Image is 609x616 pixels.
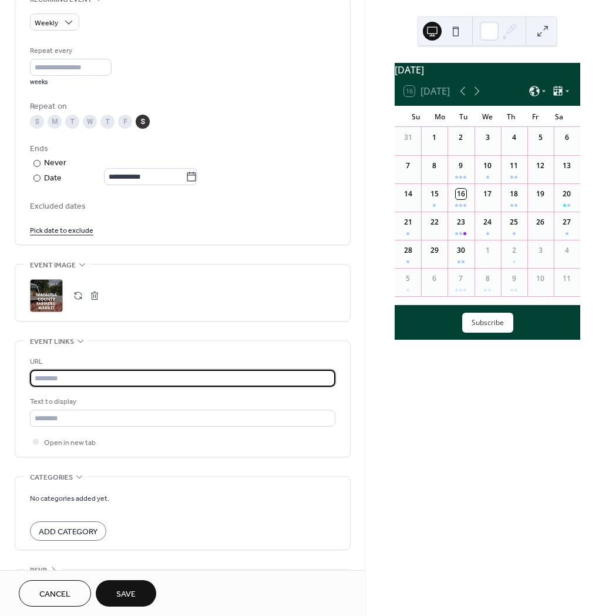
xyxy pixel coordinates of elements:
div: T [65,115,79,129]
button: Subscribe [462,313,513,333]
div: 27 [561,217,572,227]
span: RSVP [30,564,47,577]
div: Fr [523,106,547,127]
span: Open in new tab [44,437,96,449]
div: ; [30,279,63,312]
div: 30 [456,245,466,256]
div: 26 [535,217,546,227]
div: 2 [509,245,519,256]
div: URL [30,356,333,368]
span: Pick date to exclude [30,225,93,237]
div: 14 [403,189,413,199]
div: 9 [509,273,519,284]
div: Ends [30,143,333,155]
div: 6 [561,132,572,143]
div: 24 [482,217,493,227]
div: 9 [456,160,466,171]
div: ••• [15,570,350,594]
div: 16 [456,189,466,199]
div: 1 [429,132,440,143]
div: 10 [482,160,493,171]
div: Su [404,106,428,127]
div: 18 [509,189,519,199]
div: 5 [403,273,413,284]
div: 1 [482,245,493,256]
div: W [83,115,97,129]
div: 21 [403,217,413,227]
div: Text to display [30,396,333,408]
div: 31 [403,132,413,143]
button: Save [96,580,156,607]
button: Cancel [19,580,91,607]
div: 23 [456,217,466,227]
div: 10 [535,273,546,284]
div: F [118,115,132,129]
div: 7 [456,273,466,284]
div: Never [44,157,67,169]
div: M [48,115,62,129]
div: 17 [482,189,493,199]
button: Add Category [30,521,106,541]
div: 4 [509,132,519,143]
div: 19 [535,189,546,199]
div: 28 [403,245,413,256]
div: 3 [535,245,546,256]
span: Add Category [39,526,97,538]
span: Cancel [39,588,70,601]
div: 5 [535,132,546,143]
div: 8 [429,160,440,171]
div: T [100,115,115,129]
div: 15 [429,189,440,199]
div: Date [44,172,197,185]
div: 22 [429,217,440,227]
div: S [30,115,44,129]
span: Save [116,588,136,601]
div: 20 [561,189,572,199]
span: Excluded dates [30,200,335,213]
div: [DATE] [395,63,580,77]
div: Repeat every [30,45,109,57]
div: S [136,115,150,129]
div: 3 [482,132,493,143]
div: 13 [561,160,572,171]
div: 11 [561,273,572,284]
div: Mo [428,106,452,127]
div: 6 [429,273,440,284]
div: 25 [509,217,519,227]
div: 7 [403,160,413,171]
span: No categories added yet. [30,493,109,505]
div: We [476,106,500,127]
div: 2 [456,132,466,143]
div: 29 [429,245,440,256]
div: Tu [452,106,476,127]
div: 4 [561,245,572,256]
div: 8 [482,273,493,284]
span: Event links [30,336,74,348]
span: Weekly [35,16,58,30]
span: Categories [30,471,73,484]
div: Repeat on [30,101,333,113]
div: 11 [509,160,519,171]
div: 12 [535,160,546,171]
div: Th [499,106,523,127]
div: Sa [547,106,571,127]
span: Event image [30,259,76,272]
div: weeks [30,78,112,86]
